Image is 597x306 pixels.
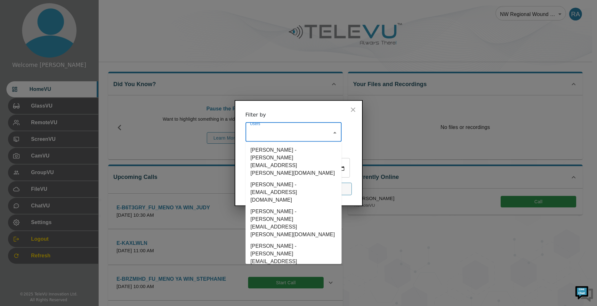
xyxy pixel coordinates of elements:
button: Close [330,128,339,137]
li: [PERSON_NAME] - [PERSON_NAME][EMAIL_ADDRESS][PERSON_NAME][DOMAIN_NAME] [246,144,342,179]
span: Filter by [246,112,266,118]
button: close [347,103,359,116]
li: [PERSON_NAME] - [PERSON_NAME][EMAIL_ADDRESS][PERSON_NAME][DOMAIN_NAME] [246,240,342,275]
img: Chat Widget [575,284,594,303]
li: [PERSON_NAME] - [EMAIL_ADDRESS][DOMAIN_NAME] [246,179,342,206]
li: [PERSON_NAME] - [PERSON_NAME][EMAIL_ADDRESS][PERSON_NAME][DOMAIN_NAME] [246,206,342,240]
